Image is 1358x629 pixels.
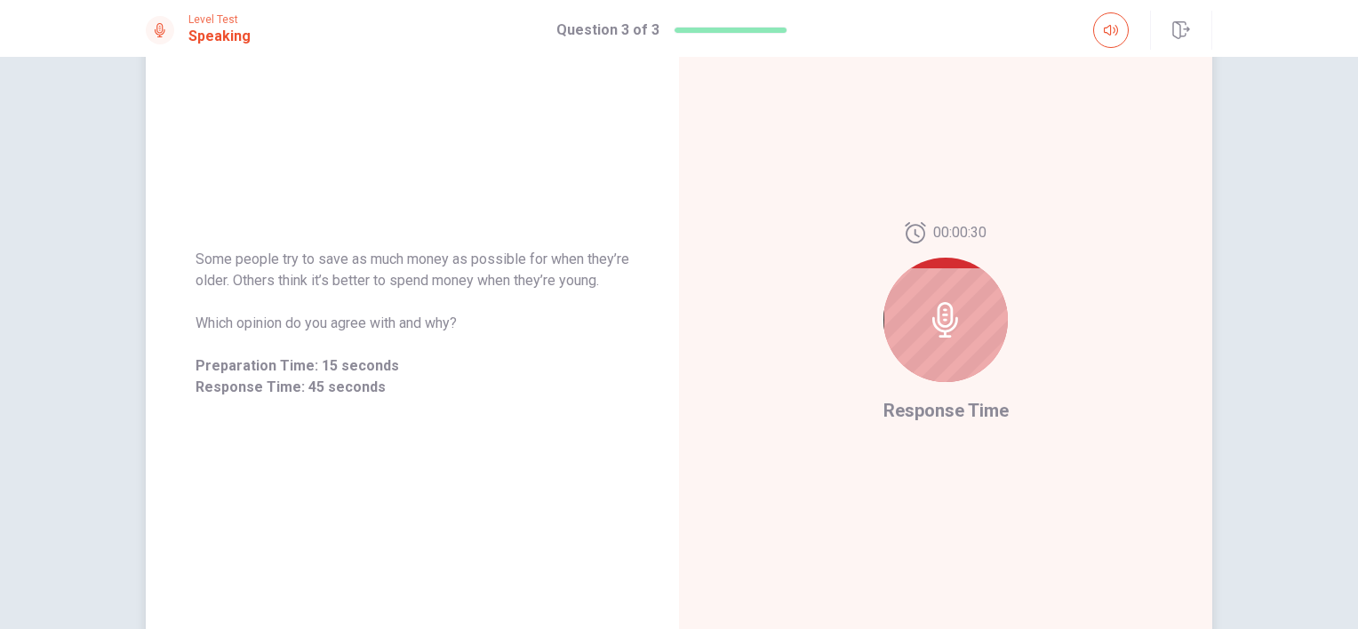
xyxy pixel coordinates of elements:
[933,222,987,243] span: 00:00:30
[556,20,659,41] h1: Question 3 of 3
[196,355,629,377] span: Preparation Time: 15 seconds
[196,313,629,334] span: Which opinion do you agree with and why?
[188,26,251,47] h1: Speaking
[188,13,251,26] span: Level Test
[883,400,1009,421] span: Response Time
[196,377,629,398] span: Response Time: 45 seconds
[196,249,629,291] span: Some people try to save as much money as possible for when they’re older. Others think it’s bette...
